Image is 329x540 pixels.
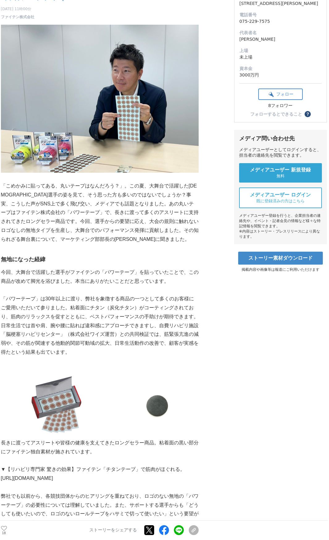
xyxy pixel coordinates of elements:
h3: 無地になった経緯 [1,255,199,264]
div: メディアユーザーとしてログインすると、担当者の連絡先を閲覧できます。 [239,147,322,158]
p: 掲載内容や画像等は報道にご利用いただけます [234,267,327,272]
a: メディアユーザー ログイン 既に登録済みの方はこちら [239,188,322,208]
p: 弊社でも以前から、各競技団体からのヒアリングを重ねており、ロゴのない無地の「パワーテープ」の必要性については理解していました。また、サポートする選手からも「どうしても使いたいので、ロゴのないロー... [1,492,199,527]
p: 「パワーテープ」は30年以上に渡り、弊社を象徴する商品の一つとして多くのお客様にご愛用いただいて参りました。粘着面にチタン（炭化チタン）がコーティングされており、筋肉のリラックスを促すとともに、... [1,295,199,357]
p: ストーリーをシェアする [89,528,137,533]
a: ファイテン株式会社 [1,14,34,20]
dd: [STREET_ADDRESS][PERSON_NAME] [239,0,322,7]
p: 長きに渡ってアスリートや皆様の健康を支えてきたロングセラー商品。粘着面の黒い部分にファイテン独自素材が施されています。 [1,439,199,456]
button: フォロー [258,89,303,100]
dt: 電話番号 [239,12,322,18]
dd: 未上場 [239,54,322,60]
button: ？ [305,111,311,117]
dt: 資本金 [239,65,322,72]
img: thumbnail_bf3b42d0-71be-11ef-bede-e500e8a6de25.jpg [1,366,199,439]
div: メディア問い合わせ先 [239,135,322,142]
dt: 上場 [239,47,322,54]
img: thumbnail_3590dac0-71be-11ef-a1b2-7b92e98ee0ce.jpg [1,25,199,173]
span: ？ [306,112,310,116]
div: 8フォロワー [258,103,303,109]
div: メディアユーザー登録を行うと、企業担当者の連絡先や、イベント・記者会見の情報など様々な特記情報を閲覧できます。 ※内容はストーリー・プレスリリースにより異なります。 [239,213,322,239]
p: 「こめかみに貼ってある、丸いテープはなんだろう？」。この夏、大舞台で活躍した[DEMOGRAPHIC_DATA]選手の姿を見て、そう思った方も多いのではないでしょうか？事実、こうした声がSNS上... [1,182,199,244]
p: 今回、大舞台で活躍した選手がファイテンの「パワーテープ」を貼っていたことで、この商品が改めて脚光を浴びました。本当にありがたいことだと思っています。 [1,268,199,286]
div: フォローするとできること [250,112,302,116]
span: 無料 [276,173,285,179]
span: メディアユーザー ログイン [250,192,311,198]
dt: 代表者名 [239,30,322,36]
dd: [PERSON_NAME] [239,36,322,43]
span: [DATE] 11時00分 [1,6,34,12]
span: メディアユーザー 新規登録 [250,167,311,173]
p: [URL][DOMAIN_NAME] [1,474,199,483]
p: ▼【リハビリ専門家 驚きの効果】ファイテン「チタンテープ」で筋肉がほぐれる。 [1,465,199,474]
span: 既に登録済みの方はこちら [256,198,305,204]
dd: 075-229-7575 [239,18,322,25]
p: 18 [1,532,7,535]
a: メディアユーザー 新規登録 無料 [239,163,322,183]
dd: 3000万円 [239,72,322,78]
a: ストーリー素材ダウンロード [238,252,323,265]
